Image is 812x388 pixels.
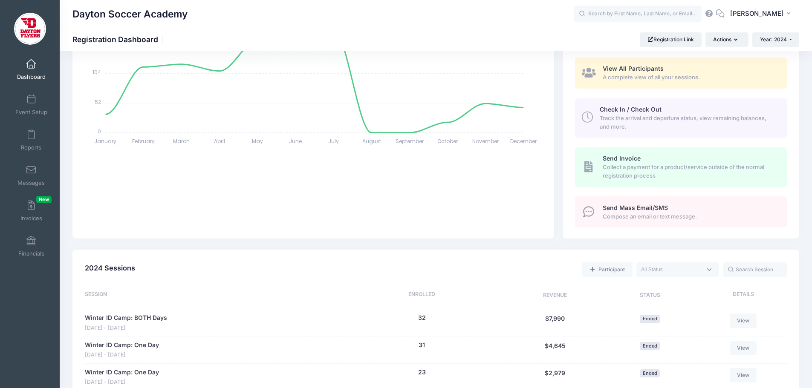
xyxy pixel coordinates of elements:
span: Track the arrival and departure status, view remaining balances, and more. [600,114,777,131]
span: Send Mass Email/SMS [603,204,668,211]
span: Compose an email or text message. [603,213,777,221]
a: Winter ID Camp: BOTH Days [85,313,167,322]
tspan: December [510,138,537,145]
button: 32 [418,313,426,322]
button: 23 [418,368,426,377]
a: Winter ID Camp: One Day [85,341,159,350]
span: View All Participants [603,65,664,72]
div: Enrolled [338,290,506,301]
span: [DATE] - [DATE] [85,351,159,359]
span: Reports [21,144,41,151]
tspan: August [362,138,381,145]
button: 31 [419,341,425,350]
tspan: February [132,138,155,145]
span: A complete view of all your sessions. [603,73,777,82]
span: Financials [18,250,44,257]
button: Actions [705,32,748,47]
button: [PERSON_NAME] [725,4,799,24]
h1: Registration Dashboard [72,35,165,44]
div: Revenue [506,290,604,301]
a: Messages [11,161,52,190]
div: Details [696,290,787,301]
a: InvoicesNew [11,196,52,226]
span: Ended [640,315,660,323]
textarea: Search [641,266,702,273]
span: [PERSON_NAME] [730,9,784,18]
tspan: 52 [95,98,101,105]
div: $2,979 [506,368,604,386]
span: Invoices [20,215,42,222]
a: Add a new manual registration [582,262,632,277]
span: Ended [640,369,660,377]
tspan: March [173,138,190,145]
span: Ended [640,342,660,350]
span: Send Invoice [603,155,641,162]
tspan: June [289,138,302,145]
a: View [730,313,757,328]
a: Event Setup [11,90,52,120]
div: $4,645 [506,341,604,359]
a: View [730,368,757,382]
a: Financials [11,231,52,261]
span: Year: 2024 [760,36,787,43]
a: Dashboard [11,55,52,84]
tspan: October [437,138,458,145]
span: Event Setup [15,109,47,116]
tspan: May [252,138,263,145]
tspan: 0 [98,128,101,135]
span: New [36,196,52,203]
a: Winter ID Camp: One Day [85,368,159,377]
button: Year: 2024 [752,32,799,47]
a: View [730,341,757,355]
a: Send Invoice Collect a payment for a product/service outside of the normal registration process [575,147,787,187]
span: 2024 Sessions [85,264,135,272]
a: Registration Link [640,32,702,47]
tspan: November [472,138,499,145]
span: [DATE] - [DATE] [85,378,159,386]
span: [DATE] - [DATE] [85,324,167,332]
a: Send Mass Email/SMS Compose an email or text message. [575,196,787,227]
img: Dayton Soccer Academy [14,13,46,45]
tspan: January [95,138,117,145]
div: Status [604,290,696,301]
span: Messages [17,179,45,187]
input: Search Session [723,262,787,277]
tspan: April [214,138,225,145]
a: Reports [11,125,52,155]
h1: Dayton Soccer Academy [72,4,188,24]
div: $7,990 [506,313,604,332]
span: Dashboard [17,73,46,80]
a: View All Participants A complete view of all your sessions. [575,57,787,89]
span: Collect a payment for a product/service outside of the normal registration process [603,163,777,180]
tspan: 104 [93,69,101,76]
span: Check In / Check Out [600,106,662,113]
tspan: July [328,138,339,145]
div: Session [85,290,338,301]
input: Search by First Name, Last Name, or Email... [574,6,702,23]
a: Check In / Check Out Track the arrival and departure status, view remaining balances, and more. [575,98,787,138]
tspan: September [396,138,424,145]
